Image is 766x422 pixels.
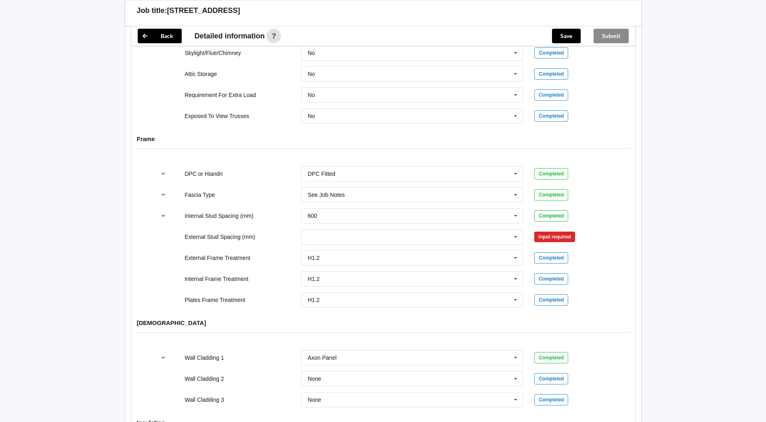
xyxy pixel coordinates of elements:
[185,71,217,77] label: Attic Storage
[308,255,320,261] div: H1.2
[534,394,568,405] div: Completed
[534,294,568,306] div: Completed
[185,50,241,56] label: Skylight/Flue/Chimney
[138,29,182,43] button: Back
[534,232,575,242] div: Input required
[534,273,568,285] div: Completed
[185,234,255,240] label: External Stud Spacing (mm)
[534,168,568,179] div: Completed
[534,189,568,200] div: Completed
[308,397,321,403] div: None
[185,376,224,382] label: Wall Cladding 2
[155,167,171,181] button: reference-toggle
[185,113,249,119] label: Exposed To View Trusses
[534,47,568,59] div: Completed
[195,32,265,40] span: Detailed information
[185,92,256,98] label: Requirement For Extra Load
[534,89,568,101] div: Completed
[534,110,568,122] div: Completed
[308,71,315,77] div: No
[185,192,215,198] label: Fascia Type
[534,352,568,363] div: Completed
[155,350,171,365] button: reference-toggle
[534,68,568,80] div: Completed
[185,213,253,219] label: Internal Stud Spacing (mm)
[185,297,245,303] label: Plates Frame Treatment
[552,29,581,43] button: Save
[137,319,630,327] h4: [DEMOGRAPHIC_DATA]
[308,192,345,198] div: See Job Notes
[308,376,321,382] div: None
[308,171,335,177] div: DPC Fitted
[308,213,317,219] div: 600
[308,297,320,303] div: H1.2
[308,355,337,361] div: Axon Panel
[155,188,171,202] button: reference-toggle
[167,6,240,15] h3: [STREET_ADDRESS]
[155,209,171,223] button: reference-toggle
[534,210,568,222] div: Completed
[185,171,222,177] label: DPC or Hiandri
[308,50,315,56] div: No
[137,6,167,15] h3: Job title:
[534,373,568,384] div: Completed
[534,252,568,264] div: Completed
[308,276,320,282] div: H1.2
[308,92,315,98] div: No
[185,276,248,282] label: Internal Frame Treatment
[185,255,250,261] label: External Frame Treatment
[185,354,224,361] label: Wall Cladding 1
[185,397,224,403] label: Wall Cladding 3
[308,113,315,119] div: No
[137,135,630,143] h4: Frame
